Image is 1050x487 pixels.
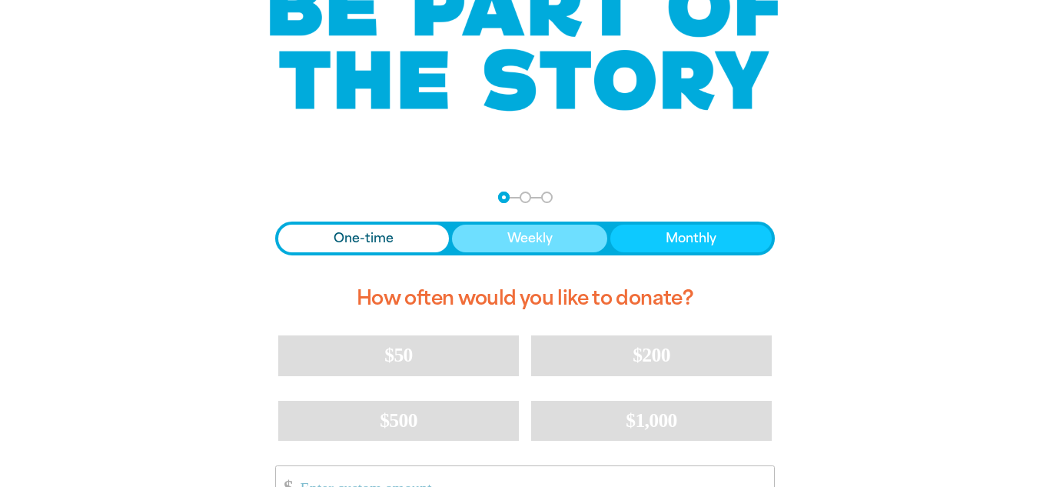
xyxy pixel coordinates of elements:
[498,192,510,203] button: Navigate to step 1 of 3 to enter your donation amount
[531,401,772,441] button: $1,000
[507,229,553,248] span: Weekly
[626,409,677,432] span: $1,000
[610,225,772,252] button: Monthly
[278,401,519,441] button: $500
[633,344,670,366] span: $200
[541,192,553,203] button: Navigate to step 3 of 3 to enter your payment details
[278,335,519,375] button: $50
[384,344,412,366] span: $50
[275,222,775,255] div: Donation frequency
[275,274,775,323] h2: How often would you like to donate?
[452,225,608,252] button: Weekly
[380,409,417,432] span: $500
[666,229,716,248] span: Monthly
[278,225,449,252] button: One-time
[520,192,531,203] button: Navigate to step 2 of 3 to enter your details
[531,335,772,375] button: $200
[334,229,394,248] span: One-time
